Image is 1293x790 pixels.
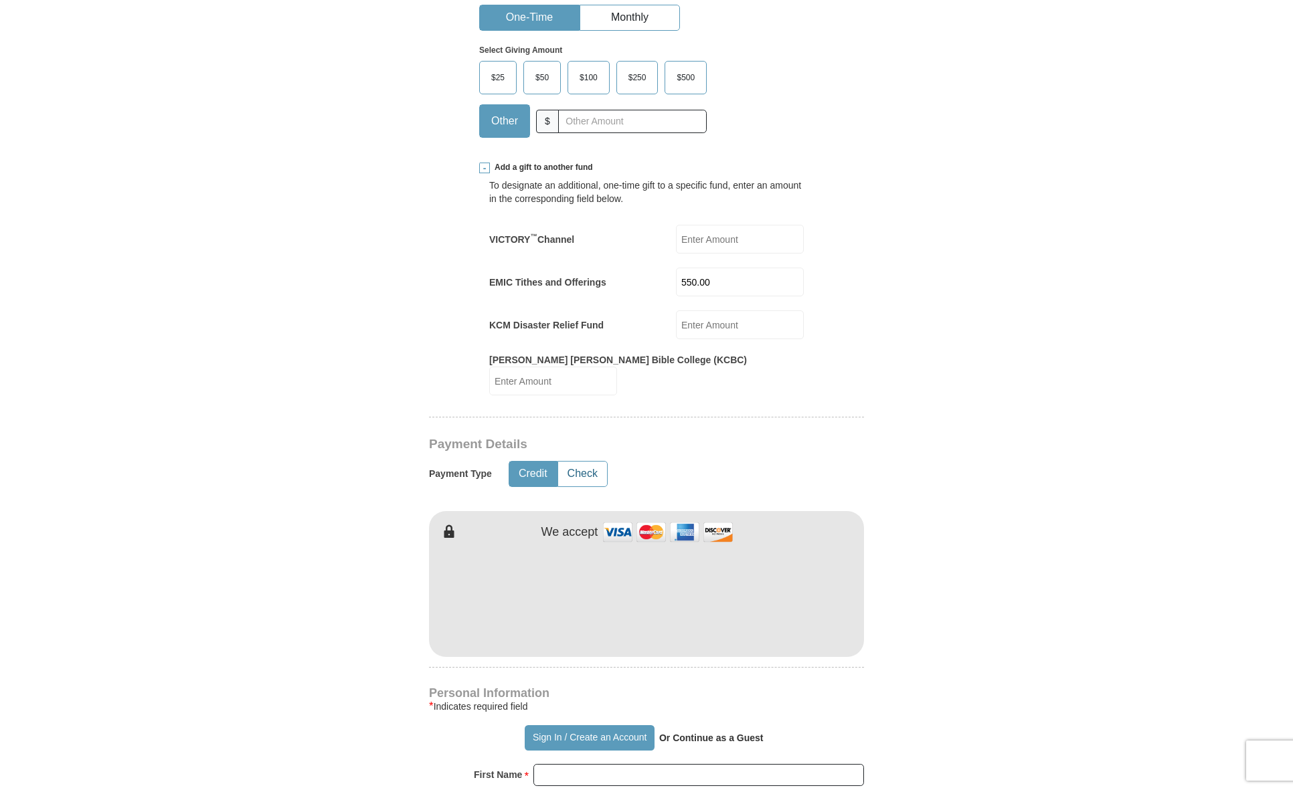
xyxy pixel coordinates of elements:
[489,318,604,332] label: KCM Disaster Relief Fund
[429,468,492,480] h5: Payment Type
[480,5,579,30] button: One-Time
[536,110,559,133] span: $
[485,111,525,131] span: Other
[489,233,574,246] label: VICTORY Channel
[659,732,764,743] strong: Or Continue as a Guest
[429,698,864,714] div: Indicates required field
[489,276,606,289] label: EMIC Tithes and Offerings
[525,725,654,751] button: Sign In / Create an Account
[541,525,598,540] h4: We accept
[490,162,593,173] span: Add a gift to another fund
[509,462,557,486] button: Credit
[558,462,607,486] button: Check
[489,367,617,395] input: Enter Amount
[485,68,511,88] span: $25
[479,45,562,55] strong: Select Giving Amount
[489,179,804,205] div: To designate an additional, one-time gift to a specific fund, enter an amount in the correspondin...
[676,310,804,339] input: Enter Amount
[489,353,747,367] label: [PERSON_NAME] [PERSON_NAME] Bible College (KCBC)
[474,765,522,784] strong: First Name
[530,232,537,240] sup: ™
[580,5,679,30] button: Monthly
[601,518,735,547] img: credit cards accepted
[558,110,707,133] input: Other Amount
[676,268,804,296] input: Enter Amount
[529,68,555,88] span: $50
[429,437,770,452] h3: Payment Details
[676,225,804,254] input: Enter Amount
[622,68,653,88] span: $250
[429,688,864,698] h4: Personal Information
[670,68,701,88] span: $500
[573,68,604,88] span: $100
